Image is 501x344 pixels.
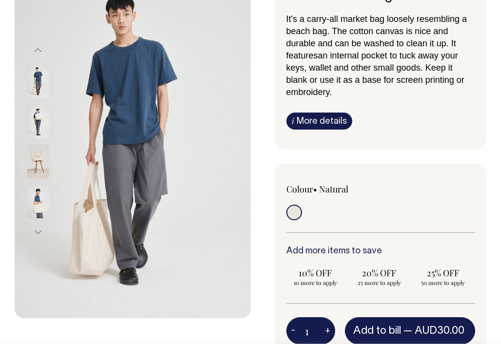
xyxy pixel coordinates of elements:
span: — [403,326,467,336]
span: i [292,115,294,126]
img: natural [27,64,49,98]
span: • [313,183,317,195]
span: AUD30.00 [415,326,464,336]
label: Natural [319,183,348,195]
img: natural [27,104,49,138]
button: + [320,321,335,341]
span: 10% OFF [291,267,340,279]
input: 20% OFF 25 more to apply [350,264,408,289]
span: 20% OFF [355,267,403,279]
span: Add to bill [353,326,401,336]
input: 10% OFF 10 more to apply [286,264,344,289]
button: Next [31,221,45,243]
span: It's a carry-all market bag loosely resembling a beach bag. The cotton canvas is nice and durable... [286,14,467,48]
button: - [286,321,300,341]
input: 25% OFF 50 more to apply [414,264,472,289]
span: 25 more to apply [355,279,403,287]
span: t features [286,38,456,60]
span: an internal pocket to tuck away your keys, wallet and other small goods. Keep it blank or use it ... [286,51,464,97]
div: Colour [286,183,362,195]
span: 50 more to apply [419,279,467,287]
img: natural [27,144,49,178]
h6: Add more items to save [286,247,476,256]
span: 25% OFF [419,267,467,279]
a: iMore details [286,113,352,130]
button: Previous [31,39,45,61]
span: 10 more to apply [291,279,340,287]
img: natural [27,184,49,218]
